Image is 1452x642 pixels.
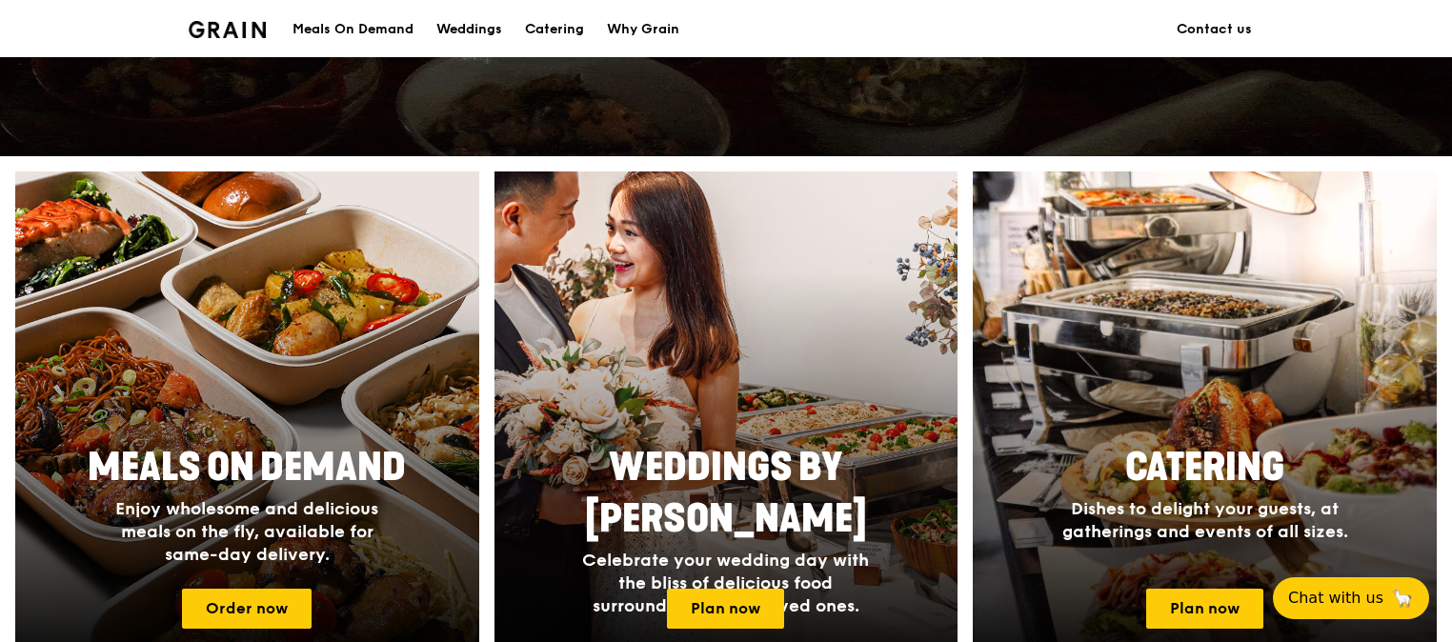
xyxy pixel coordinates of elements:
span: Enjoy wholesome and delicious meals on the fly, available for same-day delivery. [115,498,378,565]
span: Catering [1125,445,1284,491]
span: Meals On Demand [88,445,406,491]
img: Grain [189,21,266,38]
span: 🦙 [1391,587,1414,610]
div: Weddings [436,1,502,58]
button: Chat with us🦙 [1273,577,1429,619]
a: Weddings [425,1,514,58]
a: Order now [182,589,312,629]
a: Plan now [1146,589,1263,629]
span: Chat with us [1288,587,1383,610]
span: Celebrate your wedding day with the bliss of delicious food surrounded by your loved ones. [582,550,869,616]
a: Catering [514,1,595,58]
div: Meals On Demand [292,1,413,58]
div: Why Grain [607,1,679,58]
span: Dishes to delight your guests, at gatherings and events of all sizes. [1062,498,1348,542]
span: Weddings by [PERSON_NAME] [585,445,867,542]
a: Contact us [1165,1,1263,58]
div: Catering [525,1,584,58]
a: Why Grain [595,1,691,58]
a: Plan now [667,589,784,629]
